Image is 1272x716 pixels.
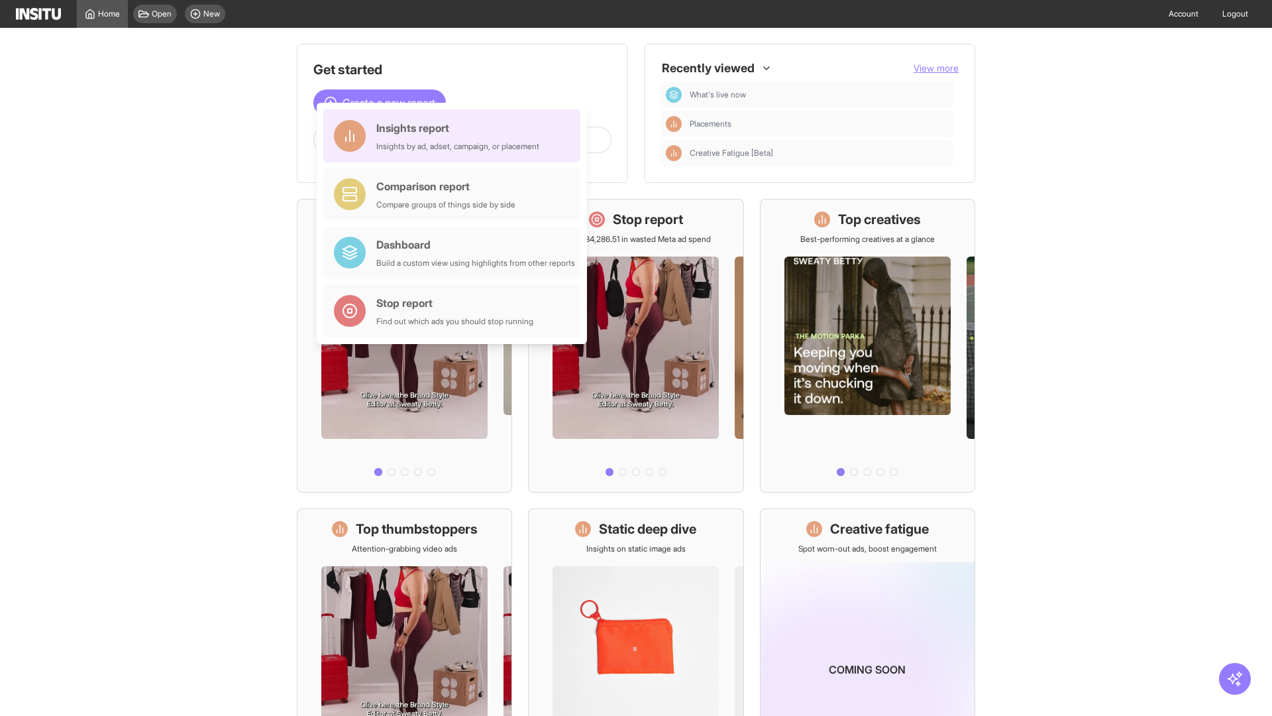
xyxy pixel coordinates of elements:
[690,148,773,158] span: Creative Fatigue [Beta]
[690,89,746,100] span: What's live now
[356,520,478,538] h1: Top thumbstoppers
[666,116,682,132] div: Insights
[203,9,220,19] span: New
[914,62,959,74] span: View more
[838,210,921,229] h1: Top creatives
[690,89,948,100] span: What's live now
[376,200,515,210] div: Compare groups of things side by side
[98,9,120,19] span: Home
[760,199,975,493] a: Top creativesBest-performing creatives at a glance
[352,544,457,554] p: Attention-grabbing video ads
[313,89,446,116] button: Create a new report
[599,520,696,538] h1: Static deep dive
[16,8,61,20] img: Logo
[690,119,731,129] span: Placements
[297,199,512,493] a: What's live nowSee all active ads instantly
[376,237,575,253] div: Dashboard
[313,60,611,79] h1: Get started
[343,95,435,111] span: Create a new report
[666,145,682,161] div: Insights
[613,210,683,229] h1: Stop report
[528,199,743,493] a: Stop reportSave £34,286.51 in wasted Meta ad spend
[376,120,539,136] div: Insights report
[800,234,935,245] p: Best-performing creatives at a glance
[690,119,948,129] span: Placements
[376,258,575,268] div: Build a custom view using highlights from other reports
[666,87,682,103] div: Dashboard
[914,62,959,75] button: View more
[152,9,172,19] span: Open
[586,544,686,554] p: Insights on static image ads
[376,316,533,327] div: Find out which ads you should stop running
[376,295,533,311] div: Stop report
[376,141,539,152] div: Insights by ad, adset, campaign, or placement
[376,178,515,194] div: Comparison report
[690,148,948,158] span: Creative Fatigue [Beta]
[561,234,711,245] p: Save £34,286.51 in wasted Meta ad spend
